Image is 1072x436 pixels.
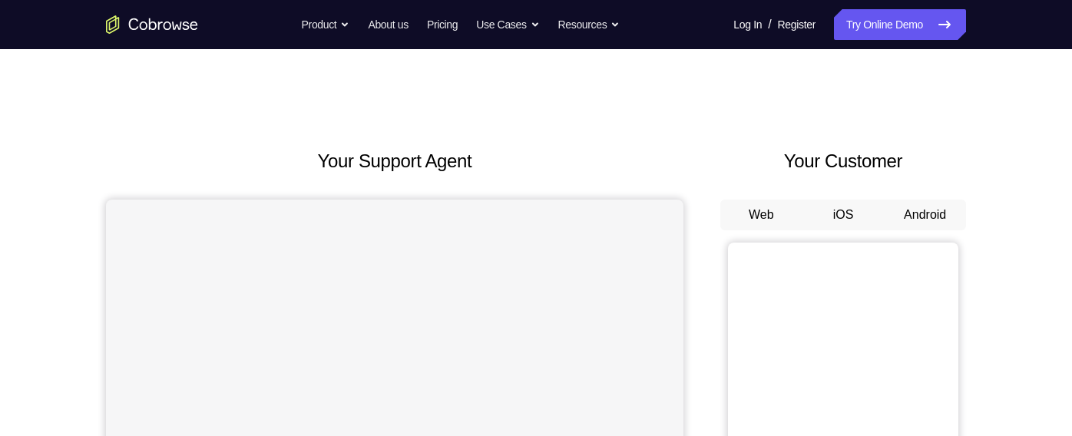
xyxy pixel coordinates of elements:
[106,15,198,34] a: Go to the home page
[733,9,762,40] a: Log In
[368,9,408,40] a: About us
[476,9,539,40] button: Use Cases
[558,9,620,40] button: Resources
[302,9,350,40] button: Product
[768,15,771,34] span: /
[834,9,966,40] a: Try Online Demo
[802,200,885,230] button: iOS
[106,147,683,175] h2: Your Support Agent
[720,200,802,230] button: Web
[427,9,458,40] a: Pricing
[778,9,816,40] a: Register
[884,200,966,230] button: Android
[720,147,966,175] h2: Your Customer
